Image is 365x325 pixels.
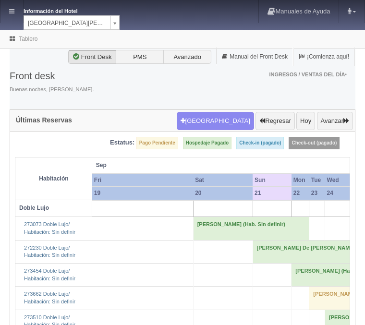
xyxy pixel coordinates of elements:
[24,15,120,30] a: [GEOGRAPHIC_DATA][PERSON_NAME]
[193,187,253,200] th: 20
[293,48,354,66] a: ¡Comienza aquí!
[28,16,107,30] span: [GEOGRAPHIC_DATA][PERSON_NAME]
[39,175,68,182] strong: Habitación
[24,221,75,235] a: 273073 Doble Lujo/Habitación: Sin definir
[10,86,94,94] span: Buenas noches, [PERSON_NAME].
[253,174,292,187] th: Sun
[110,138,134,147] label: Estatus:
[193,174,253,187] th: Sat
[68,50,116,64] label: Front Desk
[289,137,340,149] label: Check-out (pagado)
[309,174,325,187] th: Tue
[183,137,231,149] label: Hospedaje Pagado
[24,291,75,304] a: 273662 Doble Lujo/Habitación: Sin definir
[292,187,309,200] th: 22
[24,245,75,258] a: 272230 Doble Lujo/Habitación: Sin definir
[269,72,347,77] span: Ingresos / Ventas del día
[255,112,294,130] button: Regresar
[236,137,284,149] label: Check-in (pagado)
[309,187,325,200] th: 23
[16,117,72,124] h4: Últimas Reservas
[24,5,100,15] dt: Información del Hotel
[92,187,193,200] th: 19
[253,187,292,200] th: 21
[292,174,309,187] th: Mon
[136,137,178,149] label: Pago Pendiente
[10,71,94,81] h3: Front desk
[96,161,249,169] span: Sep
[217,48,293,66] a: Manual del Front Desk
[317,112,353,130] button: Avanzar
[177,112,254,130] button: [GEOGRAPHIC_DATA]
[24,268,75,281] a: 273454 Doble Lujo/Habitación: Sin definir
[296,112,315,130] button: Hoy
[163,50,211,64] label: Avanzado
[193,217,309,240] td: [PERSON_NAME] (Hab. Sin definir)
[92,174,193,187] th: Fri
[19,36,37,42] a: Tablero
[19,205,49,211] b: Doble Lujo
[116,50,164,64] label: PMS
